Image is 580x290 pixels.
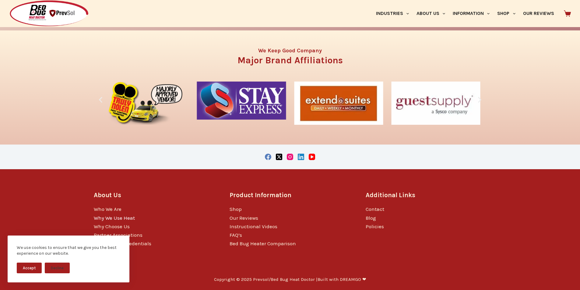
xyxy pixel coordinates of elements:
[366,223,384,229] a: Policies
[366,206,384,212] a: Contact
[100,48,480,53] h4: We Keep Good Company
[97,96,104,104] div: Previous slide
[97,79,192,131] div: 1 / 10
[265,154,271,160] a: Facebook
[318,277,366,282] a: Built with DREAMGO ❤
[45,263,70,273] button: Decline
[17,245,120,257] div: We use cookies to ensure that we give you the best experience on our website.
[291,79,386,131] div: 3 / 10
[100,56,480,65] h3: Major Brand Affiliations
[366,190,487,200] h3: Additional Links
[94,232,142,238] a: Partner Associations
[287,154,293,160] a: Instagram
[230,215,258,221] a: Our Reviews
[276,154,282,160] a: X (Twitter)
[230,206,242,212] a: Shop
[94,223,130,229] a: Why Choose Us
[476,96,483,104] div: Next slide
[17,263,42,273] button: Accept
[388,79,483,131] div: 4 / 10
[214,277,366,283] p: Copyright © 2025 Prevsol/Bed Bug Heat Doctor |
[94,215,135,221] a: Why We Use Heat
[298,154,304,160] a: LinkedIn
[230,223,277,229] a: Instructional Videos
[230,190,350,200] h3: Product Information
[94,206,121,212] a: Who We Are
[309,154,315,160] a: YouTube
[230,232,242,238] a: FAQ’s
[366,215,376,221] a: Blog
[5,2,23,21] button: Open LiveChat chat widget
[230,240,296,246] a: Bed Bug Heater Comparison
[194,79,289,131] div: 2 / 10
[94,190,215,200] h3: About Us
